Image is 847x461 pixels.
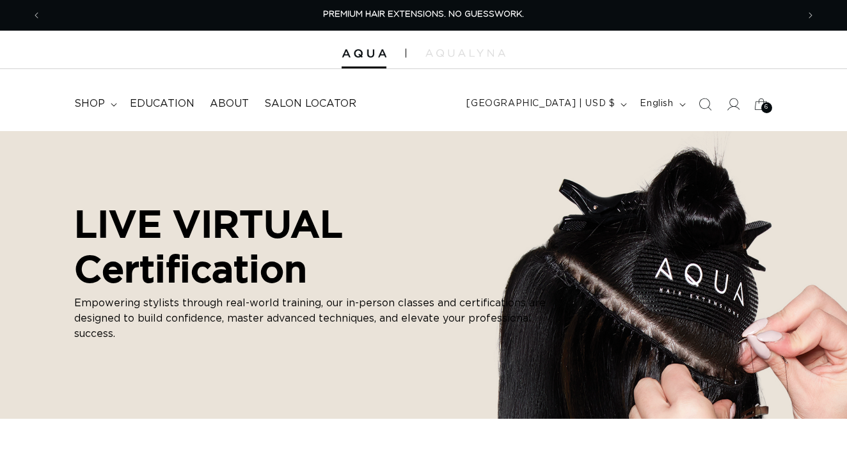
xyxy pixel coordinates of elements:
[67,90,122,118] summary: shop
[74,201,560,290] h2: LIVE VIRTUAL Certification
[122,90,202,118] a: Education
[264,97,356,111] span: Salon Locator
[22,3,51,27] button: Previous announcement
[74,97,105,111] span: shop
[257,90,364,118] a: Salon Locator
[764,102,768,113] span: 6
[691,90,719,118] summary: Search
[202,90,257,118] a: About
[640,97,673,111] span: English
[425,49,505,57] img: aqualyna.com
[323,10,524,19] span: PREMIUM HAIR EXTENSIONS. NO GUESSWORK.
[796,3,825,27] button: Next announcement
[632,92,690,116] button: English
[466,97,615,111] span: [GEOGRAPHIC_DATA] | USD $
[342,49,386,58] img: Aqua Hair Extensions
[210,97,249,111] span: About
[459,92,632,116] button: [GEOGRAPHIC_DATA] | USD $
[74,296,560,342] p: Empowering stylists through real-world training, our in-person classes and certifications are des...
[130,97,194,111] span: Education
